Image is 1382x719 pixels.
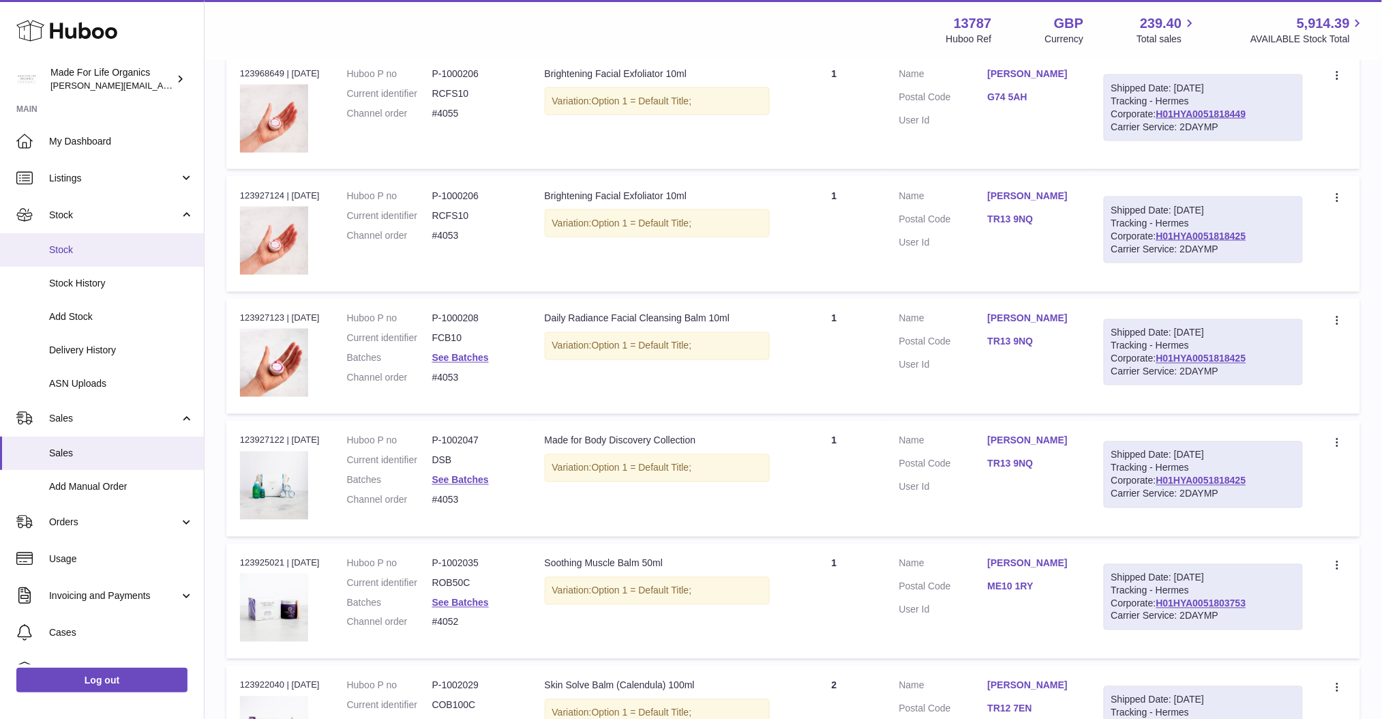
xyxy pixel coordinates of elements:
[946,33,992,46] div: Huboo Ref
[899,435,988,451] dt: Name
[1111,366,1295,379] div: Carrier Service: 2DAYMP
[432,577,517,590] dd: ROB50C
[240,68,320,80] div: 123968649 | [DATE]
[50,80,346,91] span: [PERSON_NAME][EMAIL_ADDRESS][PERSON_NAME][DOMAIN_NAME]
[899,213,988,229] dt: Postal Code
[899,236,988,249] dt: User Id
[1104,319,1303,386] div: Tracking - Hermes Corporate:
[592,463,692,473] span: Option 1 = Default Title;
[432,229,517,242] dd: #4053
[347,87,432,100] dt: Current identifier
[240,679,320,692] div: 123922040 | [DATE]
[49,553,194,566] span: Usage
[49,277,194,290] span: Stock History
[347,454,432,467] dt: Current identifier
[545,577,770,605] div: Variation:
[49,589,179,602] span: Invoicing and Payments
[347,312,432,325] dt: Huboo P no
[49,377,194,390] span: ASN Uploads
[783,54,886,169] td: 1
[16,69,37,89] img: geoff.winwood@madeforlifeorganics.com
[347,190,432,203] dt: Huboo P no
[988,213,1077,226] a: TR13 9NQ
[49,480,194,493] span: Add Manual Order
[545,209,770,237] div: Variation:
[1156,353,1246,364] a: H01HYA0051818425
[1111,610,1295,623] div: Carrier Service: 2DAYMP
[432,598,489,608] a: See Batches
[899,679,988,696] dt: Name
[432,475,489,486] a: See Batches
[988,68,1077,80] a: [PERSON_NAME]
[1156,108,1246,119] a: H01HYA0051818449
[899,458,988,474] dt: Postal Code
[1111,327,1295,340] div: Shipped Date: [DATE]
[899,190,988,206] dt: Name
[432,107,517,120] dd: #4055
[1111,572,1295,585] div: Shipped Date: [DATE]
[49,209,179,222] span: Stock
[347,209,432,222] dt: Current identifier
[899,581,988,597] dt: Postal Code
[49,244,194,256] span: Stock
[1104,441,1303,508] div: Tracking - Hermes Corporate:
[988,581,1077,593] a: ME10 1RY
[899,481,988,494] dt: User Id
[347,474,432,487] dt: Batches
[592,585,692,596] span: Option 1 = Default Title;
[1111,449,1295,462] div: Shipped Date: [DATE]
[432,372,517,385] dd: #4053
[1054,14,1083,33] strong: GBP
[592,707,692,718] span: Option 1 = Default Title;
[432,332,517,345] dd: FCB10
[1111,82,1295,95] div: Shipped Date: [DATE]
[545,87,770,115] div: Variation:
[954,14,992,33] strong: 13787
[49,626,194,639] span: Cases
[1297,14,1350,33] span: 5,914.39
[899,336,988,352] dt: Postal Code
[432,454,517,467] dd: DSB
[347,494,432,507] dt: Channel order
[899,114,988,127] dt: User Id
[1250,14,1366,46] a: 5,914.39 AVAILABLE Stock Total
[1104,196,1303,263] div: Tracking - Hermes Corporate:
[49,310,194,323] span: Add Stock
[783,544,886,659] td: 1
[49,663,194,676] span: Channels
[347,229,432,242] dt: Channel order
[432,68,517,80] dd: P-1000206
[1137,33,1197,46] span: Total sales
[240,557,320,570] div: 123925021 | [DATE]
[432,679,517,692] dd: P-1002029
[899,91,988,107] dt: Postal Code
[432,190,517,203] dd: P-1000206
[545,190,770,203] div: Brightening Facial Exfoliator 10ml
[988,435,1077,447] a: [PERSON_NAME]
[545,68,770,80] div: Brightening Facial Exfoliator 10ml
[592,340,692,351] span: Option 1 = Default Title;
[545,557,770,570] div: Soothing Muscle Balm 50ml
[240,190,320,202] div: 123927124 | [DATE]
[783,299,886,414] td: 1
[783,421,886,536] td: 1
[1111,243,1295,256] div: Carrier Service: 2DAYMP
[432,435,517,447] dd: P-1002047
[240,574,308,642] img: soothing-muscle-balm-50ml-rob50c-1.jpg
[432,699,517,712] dd: COB100C
[1111,121,1295,134] div: Carrier Service: 2DAYMP
[49,447,194,460] span: Sales
[347,597,432,610] dt: Batches
[1156,475,1246,486] a: H01HYA0051818425
[1111,488,1295,501] div: Carrier Service: 2DAYMP
[1104,564,1303,631] div: Tracking - Hermes Corporate:
[347,577,432,590] dt: Current identifier
[347,107,432,120] dt: Channel order
[988,190,1077,203] a: [PERSON_NAME]
[988,312,1077,325] a: [PERSON_NAME]
[899,557,988,574] dt: Name
[240,329,308,397] img: daily-radiance-facial-cleansing-balm-10ml-fcb10-5.jpg
[16,668,187,692] a: Log out
[783,176,886,291] td: 1
[1111,694,1295,707] div: Shipped Date: [DATE]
